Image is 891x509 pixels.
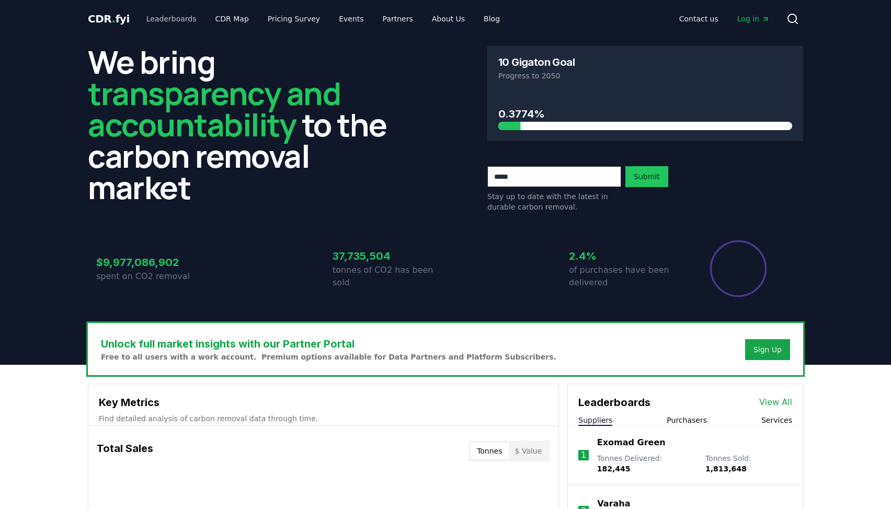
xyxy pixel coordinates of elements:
p: tonnes of CO2 has been sold [333,264,445,289]
span: Log in [737,14,770,24]
h3: 0.3774% [498,106,792,122]
h3: Unlock full market insights with our Partner Portal [101,336,556,352]
button: Purchasers [667,415,707,425]
a: Sign Up [753,344,782,355]
button: Submit [625,166,668,187]
span: 1,813,648 [705,465,747,473]
p: Stay up to date with the latest in durable carbon removal. [487,191,621,212]
p: Progress to 2050 [498,71,792,81]
h3: Leaderboards [578,395,650,410]
h3: Key Metrics [99,395,548,410]
span: CDR fyi [88,13,130,25]
button: Tonnes [471,443,508,459]
a: About Us [424,9,473,28]
button: Sign Up [745,339,790,360]
a: Pricing Survey [259,9,328,28]
button: $ Value [509,443,549,459]
span: 182,445 [597,465,631,473]
p: of purchases have been delivered [569,264,682,289]
p: spent on CO2 removal [96,270,209,283]
button: Services [761,415,792,425]
h3: 10 Gigaton Goal [498,57,575,67]
h3: Total Sales [97,441,153,461]
nav: Main [138,9,508,28]
a: Blog [475,9,508,28]
a: Leaderboards [138,9,205,28]
h2: We bring to the carbon removal market [88,46,404,203]
p: 1 [581,449,586,461]
p: Tonnes Sold : [705,453,792,474]
div: Percentage of sales delivered [709,239,768,298]
a: CDR Map [207,9,257,28]
a: CDR.fyi [88,11,130,26]
p: Free to all users with a work account. Premium options available for Data Partners and Platform S... [101,352,556,362]
span: . [112,13,116,25]
p: Find detailed analysis of carbon removal data through time. [99,413,548,424]
a: Partners [374,9,421,28]
a: Log in [729,9,778,28]
h3: 37,735,504 [333,248,445,264]
a: Events [330,9,372,28]
a: Contact us [671,9,727,28]
h3: $9,977,086,902 [96,254,209,270]
a: Exomad Green [597,436,666,449]
a: View All [759,396,792,409]
p: Tonnes Delivered : [597,453,695,474]
h3: 2.4% [569,248,682,264]
nav: Main [671,9,778,28]
button: Suppliers [578,415,612,425]
span: transparency and accountability [88,72,340,146]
